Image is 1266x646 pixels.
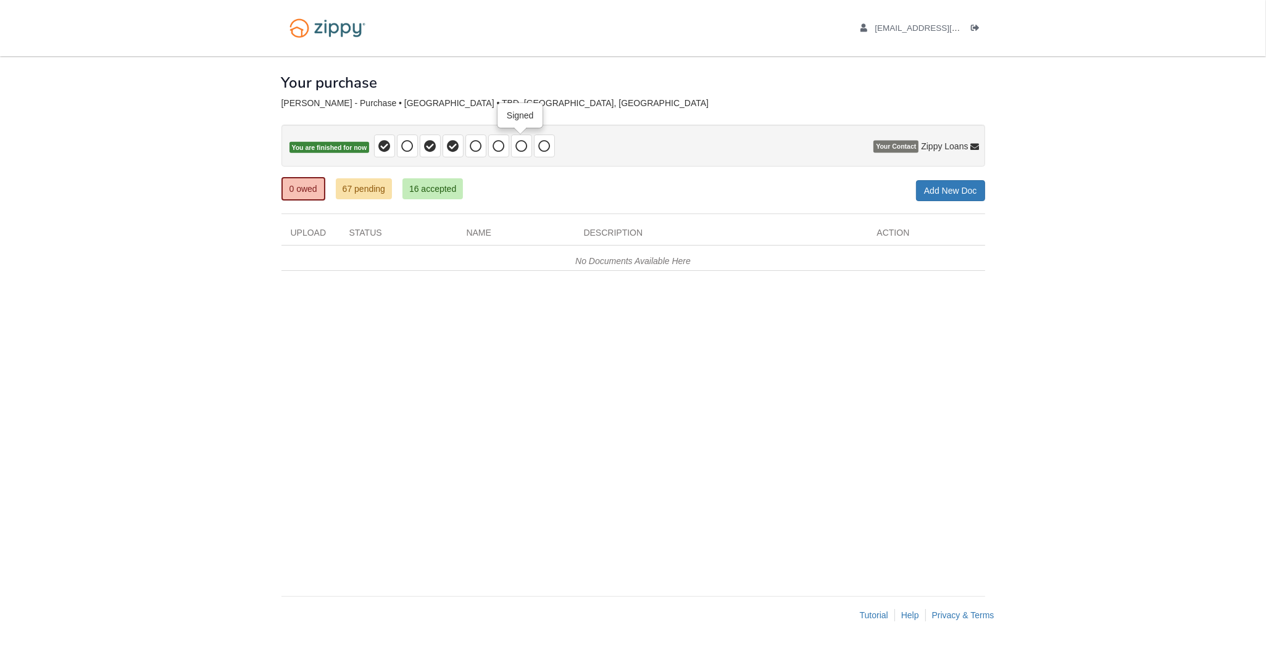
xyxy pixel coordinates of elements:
div: [PERSON_NAME] - Purchase • [GEOGRAPHIC_DATA] • TBD, [GEOGRAPHIC_DATA], [GEOGRAPHIC_DATA] [281,98,985,109]
em: No Documents Available Here [575,256,691,266]
div: Action [868,226,985,245]
span: You are finished for now [289,142,370,154]
div: Name [457,226,575,245]
img: Logo [281,12,373,44]
h1: Your purchase [281,75,378,91]
a: Help [901,610,919,620]
div: Signed [498,104,543,127]
a: Log out [972,23,985,36]
a: Privacy & Terms [932,610,994,620]
a: Add New Doc [916,180,985,201]
span: Your Contact [873,141,918,153]
div: Status [340,226,457,245]
a: 16 accepted [402,178,463,199]
a: 67 pending [336,178,392,199]
div: Description [575,226,868,245]
span: Zippy Loans [921,141,968,153]
span: arvizuteacher01@gmail.com [875,23,1016,33]
a: 0 owed [281,177,325,201]
a: Tutorial [860,610,888,620]
div: Upload [281,226,340,245]
a: edit profile [860,23,1017,36]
